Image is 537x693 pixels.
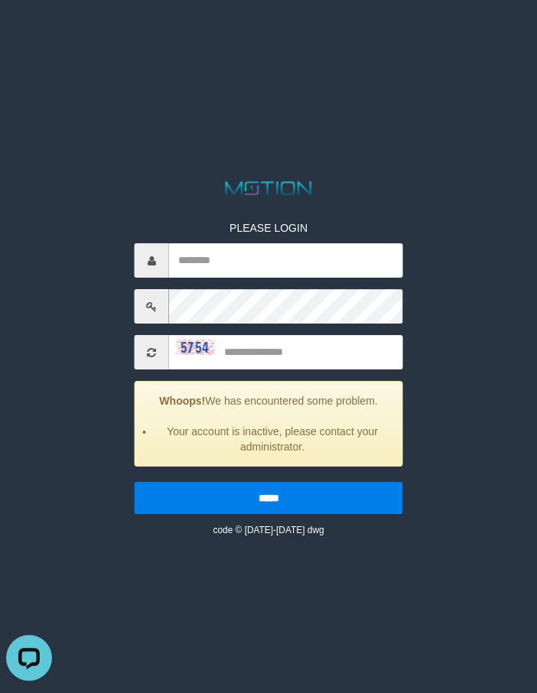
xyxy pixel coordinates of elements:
li: Your account is inactive, please contact your administrator. [155,424,391,454]
div: We has encountered some problem. [135,381,403,467]
p: PLEASE LOGIN [135,220,403,236]
button: Open LiveChat chat widget [6,6,52,52]
small: code © [DATE]-[DATE] dwg [213,525,324,535]
img: MOTION_logo.png [222,179,316,197]
img: captcha [177,340,215,355]
strong: Whoops! [159,395,205,407]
